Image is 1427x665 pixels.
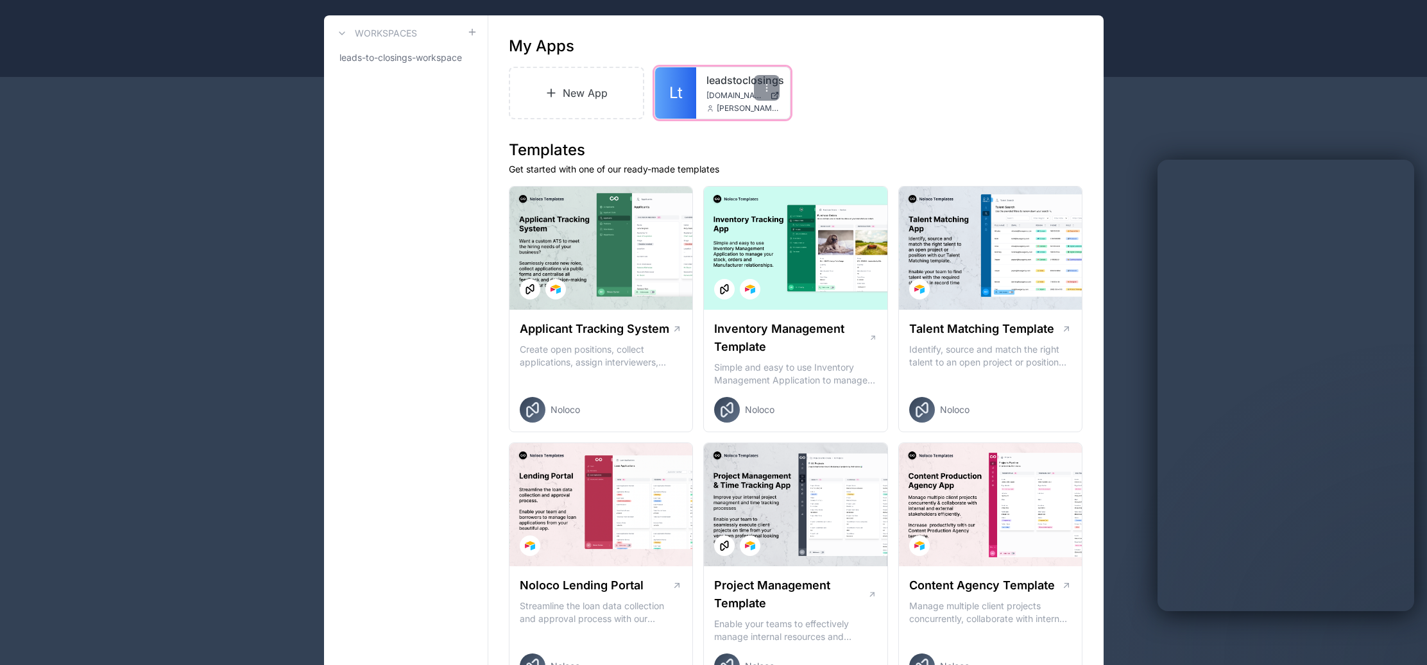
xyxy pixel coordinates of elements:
[551,403,580,416] span: Noloco
[509,163,1083,176] p: Get started with one of our ready-made templates
[334,46,477,69] a: leads-to-closings-workspace
[355,27,417,40] h3: Workspaces
[669,83,683,103] span: Lt
[551,284,561,294] img: Airtable Logo
[914,284,925,294] img: Airtable Logo
[509,67,645,119] a: New App
[520,577,644,594] h1: Noloco Lending Portal
[909,577,1055,594] h1: Content Agency Template
[509,36,574,56] h1: My Apps
[714,361,877,387] p: Simple and easy to use Inventory Management Application to manage your stock, orders and Manufact...
[714,577,867,612] h1: Project Management Template
[745,403,774,416] span: Noloco
[339,51,462,64] span: leads-to-closings-workspace
[520,320,669,338] h1: Applicant Tracking System
[334,26,417,41] a: Workspaces
[520,600,683,625] p: Streamline the loan data collection and approval process with our Lending Portal template.
[714,320,868,356] h1: Inventory Management Template
[745,541,755,551] img: Airtable Logo
[909,320,1054,338] h1: Talent Matching Template
[914,541,925,551] img: Airtable Logo
[706,90,765,101] span: [DOMAIN_NAME]
[909,343,1072,369] p: Identify, source and match the right talent to an open project or position with our Talent Matchi...
[520,343,683,369] p: Create open positions, collect applications, assign interviewers, centralise candidate feedback a...
[706,90,780,101] a: [DOMAIN_NAME]
[1383,621,1414,652] iframe: Intercom live chat
[525,541,535,551] img: Airtable Logo
[1158,160,1414,611] iframe: Intercom live chat
[714,618,877,643] p: Enable your teams to effectively manage internal resources and execute client projects on time.
[717,103,780,114] span: [PERSON_NAME][EMAIL_ADDRESS][DOMAIN_NAME]
[655,67,696,119] a: Lt
[909,600,1072,625] p: Manage multiple client projects concurrently, collaborate with internal and external stakeholders...
[940,403,970,416] span: Noloco
[745,284,755,294] img: Airtable Logo
[509,140,1083,160] h1: Templates
[706,72,780,88] a: leadstoclosings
